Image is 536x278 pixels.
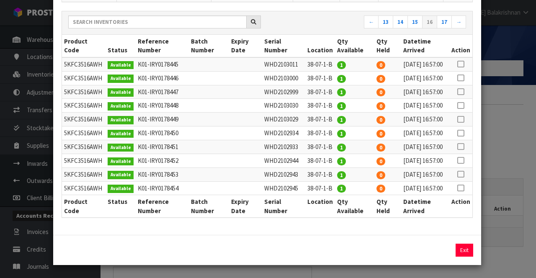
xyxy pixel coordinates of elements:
span: 0 [376,116,385,124]
td: K01-IRY0178454 [136,181,188,195]
th: Product Code [62,195,106,217]
td: WHD2102999 [262,85,305,99]
td: K01-IRY0178453 [136,167,188,181]
th: Location [305,195,335,217]
td: [DATE] 16:57:00 [401,167,449,181]
th: Reference Number [136,195,188,217]
td: [DATE] 16:57:00 [401,99,449,113]
td: 5KFC3516AWH [62,167,106,181]
span: 0 [376,102,385,110]
td: 5KFC3516AWH [62,181,106,195]
td: WHD2102944 [262,154,305,167]
td: 5KFC3516AWH [62,140,106,154]
td: 5KFC3516AWH [62,99,106,113]
td: WHD2103011 [262,57,305,71]
td: 38-07-1-B [305,113,335,126]
th: Datetime Arrived [401,195,449,217]
span: 0 [376,185,385,193]
td: [DATE] 16:57:00 [401,126,449,140]
td: K01-IRY0178452 [136,154,188,167]
td: K01-IRY0178445 [136,57,188,71]
span: Available [108,88,134,97]
td: WHD2103000 [262,71,305,85]
span: 1 [337,130,346,138]
td: 38-07-1-B [305,140,335,154]
span: Available [108,116,134,124]
th: Datetime Arrived [401,35,449,57]
a: 15 [407,15,423,29]
span: 1 [337,171,346,179]
th: Status [106,35,136,57]
span: 0 [376,130,385,138]
a: → [451,15,466,29]
span: 1 [337,88,346,96]
td: 38-07-1-B [305,85,335,99]
th: Qty Held [374,35,401,57]
span: 0 [376,88,385,96]
th: Location [305,35,335,57]
span: 1 [337,102,346,110]
span: Available [108,102,134,111]
td: WHD2102945 [262,181,305,195]
span: 1 [337,144,346,152]
span: 1 [337,157,346,165]
span: Available [108,157,134,166]
td: [DATE] 16:57:00 [401,140,449,154]
th: Qty Held [374,195,401,217]
td: [DATE] 16:57:00 [401,181,449,195]
td: K01-IRY0178447 [136,85,188,99]
span: 0 [376,157,385,165]
input: Search inventories [68,15,247,28]
td: K01-IRY0178448 [136,99,188,113]
th: Status [106,195,136,217]
td: 5KFC3516AWH [62,71,106,85]
span: Available [108,75,134,83]
td: K01-IRY0178446 [136,71,188,85]
td: [DATE] 16:57:00 [401,113,449,126]
span: Available [108,185,134,193]
a: 13 [378,15,393,29]
td: 38-07-1-B [305,167,335,181]
th: Serial Number [262,35,305,57]
td: 38-07-1-B [305,181,335,195]
td: WHD2102934 [262,126,305,140]
td: 38-07-1-B [305,154,335,167]
td: WHD2102933 [262,140,305,154]
span: 1 [337,61,346,69]
a: 17 [437,15,452,29]
span: Available [108,130,134,138]
td: K01-IRY0178449 [136,113,188,126]
span: 1 [337,116,346,124]
button: Exit [456,244,473,257]
td: [DATE] 16:57:00 [401,57,449,71]
span: 1 [337,75,346,83]
td: K01-IRY0178450 [136,126,188,140]
span: Available [108,144,134,152]
th: Product Code [62,35,106,57]
span: Available [108,61,134,69]
td: WHD2103030 [262,99,305,113]
span: 0 [376,61,385,69]
td: 5KFC3516AWH [62,126,106,140]
span: 1 [337,185,346,193]
td: [DATE] 16:57:00 [401,71,449,85]
td: [DATE] 16:57:00 [401,154,449,167]
span: Available [108,171,134,179]
span: 0 [376,144,385,152]
td: 5KFC3516AWH [62,85,106,99]
td: 38-07-1-B [305,99,335,113]
td: K01-IRY0178451 [136,140,188,154]
th: Expiry Date [229,35,262,57]
nav: Page navigation [273,15,466,30]
th: Batch Number [189,195,229,217]
a: ← [364,15,379,29]
th: Expiry Date [229,195,262,217]
td: 38-07-1-B [305,71,335,85]
th: Action [449,35,472,57]
th: Qty Available [335,35,374,57]
td: [DATE] 16:57:00 [401,85,449,99]
th: Reference Number [136,35,188,57]
td: 38-07-1-B [305,57,335,71]
td: 5KFC3516AWH [62,57,106,71]
td: 38-07-1-B [305,126,335,140]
